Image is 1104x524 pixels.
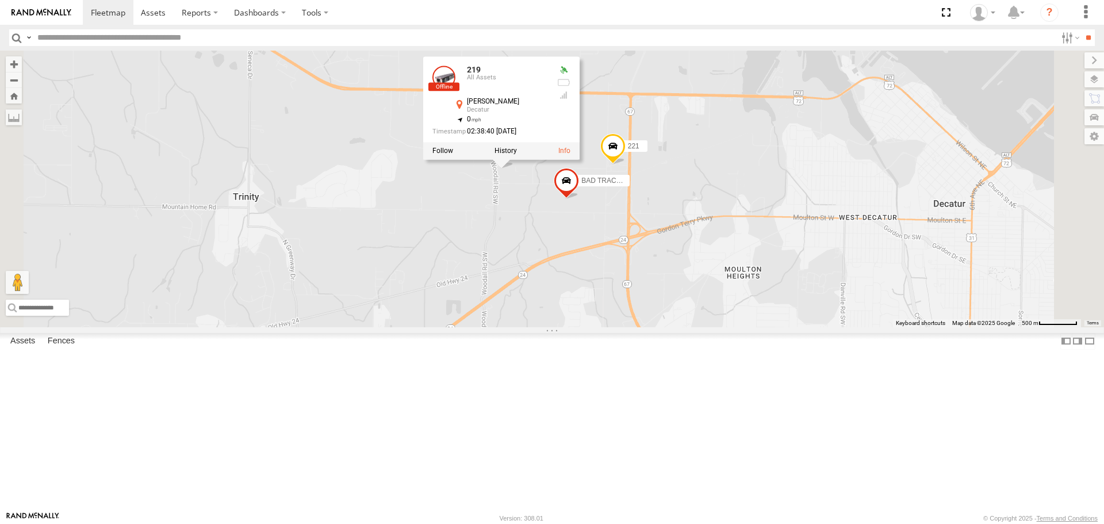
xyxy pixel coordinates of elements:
div: Version: 308.01 [500,515,543,522]
button: Zoom in [6,56,22,72]
label: Map Settings [1084,128,1104,144]
span: 0 [467,116,481,124]
div: Last Event GSM Signal Strength [557,91,570,100]
label: Fences [42,334,80,350]
div: All Assets [467,75,547,82]
a: 219 [467,66,481,75]
button: Zoom Home [6,88,22,104]
label: Hide Summary Table [1084,333,1095,350]
label: Assets [5,334,41,350]
a: Terms (opens in new tab) [1087,320,1099,325]
span: 221 [628,142,639,150]
span: Map data ©2025 Google [952,320,1015,326]
a: View Asset Details [432,66,455,89]
button: Zoom out [6,72,22,88]
div: Decatur [467,107,547,114]
div: Valid GPS Fix [557,66,570,75]
img: rand-logo.svg [11,9,71,17]
label: Realtime tracking of Asset [432,147,453,155]
button: Drag Pegman onto the map to open Street View [6,271,29,294]
label: Measure [6,109,22,125]
a: Visit our Website [6,512,59,524]
span: BAD TRACKER [581,177,630,185]
i: ? [1040,3,1059,22]
label: Dock Summary Table to the Right [1072,333,1083,350]
div: EDWARD EDMONDSON [966,4,999,21]
a: Terms and Conditions [1037,515,1098,522]
button: Keyboard shortcuts [896,319,945,327]
label: Search Query [24,29,33,46]
span: 500 m [1022,320,1038,326]
div: Date/time of location update [432,128,547,136]
button: Map Scale: 500 m per 64 pixels [1018,319,1081,327]
label: Search Filter Options [1057,29,1082,46]
div: [PERSON_NAME] [467,98,547,106]
div: © Copyright 2025 - [983,515,1098,522]
div: No battery health information received from this device. [557,78,570,87]
label: Dock Summary Table to the Left [1060,333,1072,350]
a: View Asset Details [558,147,570,155]
label: View Asset History [494,147,517,155]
